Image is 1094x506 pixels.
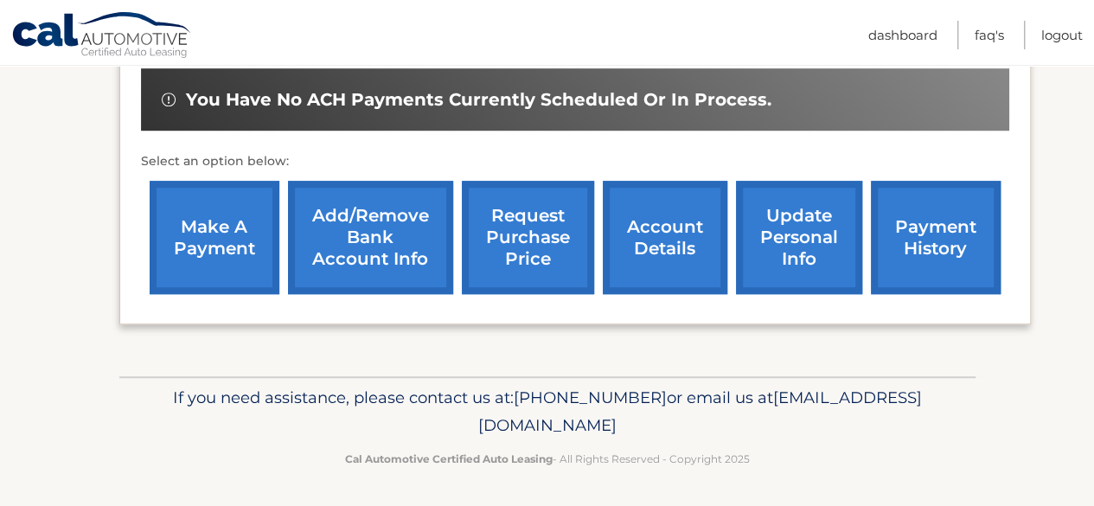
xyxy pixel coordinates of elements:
[141,151,1009,172] p: Select an option below:
[868,21,937,49] a: Dashboard
[462,181,594,294] a: request purchase price
[131,450,964,468] p: - All Rights Reserved - Copyright 2025
[514,388,667,407] span: [PHONE_NUMBER]
[871,181,1001,294] a: payment history
[288,181,453,294] a: Add/Remove bank account info
[11,11,193,61] a: Cal Automotive
[736,181,862,294] a: update personal info
[345,452,553,465] strong: Cal Automotive Certified Auto Leasing
[975,21,1004,49] a: FAQ's
[603,181,727,294] a: account details
[1041,21,1083,49] a: Logout
[186,89,771,111] span: You have no ACH payments currently scheduled or in process.
[150,181,279,294] a: make a payment
[131,384,964,439] p: If you need assistance, please contact us at: or email us at
[478,388,922,435] span: [EMAIL_ADDRESS][DOMAIN_NAME]
[162,93,176,106] img: alert-white.svg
